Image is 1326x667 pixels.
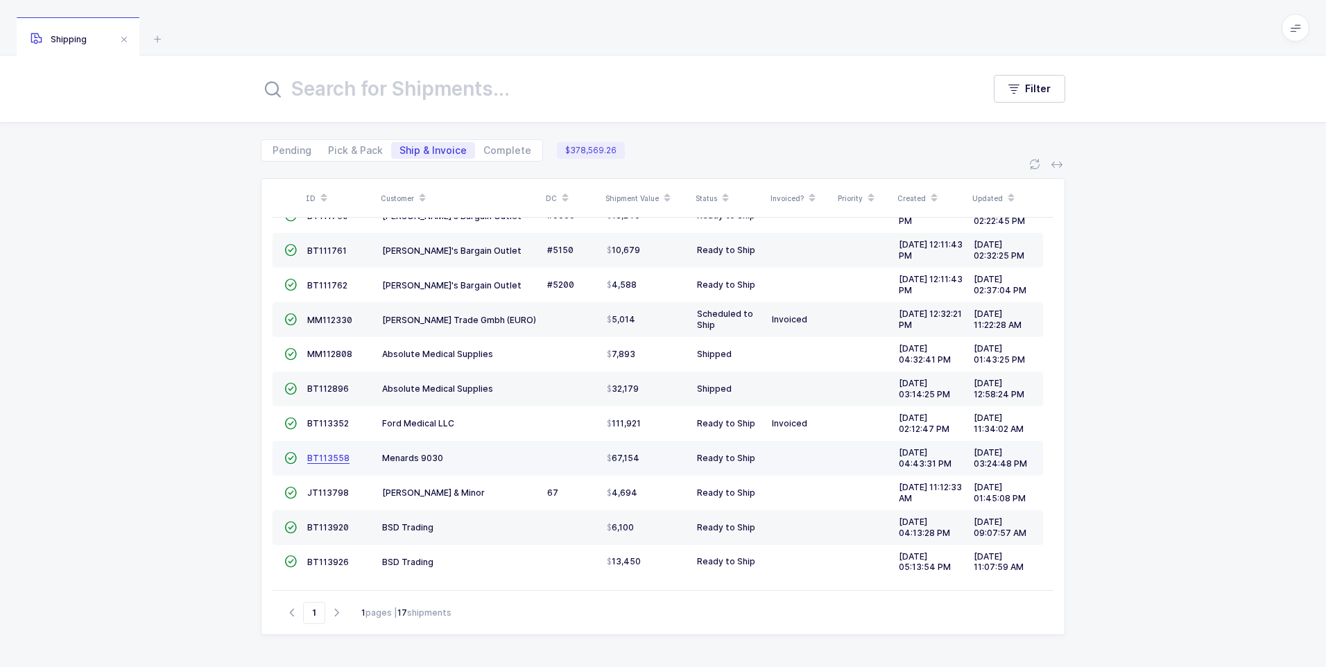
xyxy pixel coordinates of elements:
[382,383,493,394] span: Absolute Medical Supplies
[899,343,951,365] span: [DATE] 04:32:41 PM
[607,245,640,256] span: 10,679
[284,279,297,290] span: 
[397,607,407,618] b: 17
[899,551,951,573] span: [DATE] 05:13:54 PM
[284,418,297,428] span: 
[605,187,687,210] div: Shipment Value
[307,487,349,498] span: JT113798
[399,146,467,155] span: Ship & Invoice
[899,482,962,503] span: [DATE] 11:12:33 AM
[307,211,348,221] span: BT111760
[284,487,297,498] span: 
[974,378,1024,399] span: [DATE] 12:58:24 PM
[607,453,639,464] span: 67,154
[974,343,1025,365] span: [DATE] 01:43:25 PM
[772,418,828,429] div: Invoiced
[838,187,889,210] div: Priority
[261,72,966,105] input: Search for Shipments...
[382,487,485,498] span: [PERSON_NAME] & Minor
[607,487,637,499] span: 4,694
[974,447,1027,469] span: [DATE] 03:24:48 PM
[306,187,372,210] div: ID
[697,245,755,255] span: Ready to Ship
[697,418,755,428] span: Ready to Ship
[607,418,641,429] span: 111,921
[899,239,963,261] span: [DATE] 12:11:43 PM
[381,187,537,210] div: Customer
[382,280,522,291] span: [PERSON_NAME]'s Bargain Outlet
[899,378,950,399] span: [DATE] 03:14:25 PM
[307,245,347,256] span: BT111761
[772,314,828,325] div: Invoiced
[607,556,641,567] span: 13,450
[697,279,755,290] span: Ready to Ship
[546,187,597,210] div: DC
[307,349,352,359] span: MM112808
[284,245,297,255] span: 
[607,522,634,533] span: 6,100
[607,383,639,395] span: 32,179
[273,146,311,155] span: Pending
[284,383,297,394] span: 
[607,314,635,325] span: 5,014
[899,517,950,538] span: [DATE] 04:13:28 PM
[307,280,347,291] span: BT111762
[284,314,297,324] span: 
[307,557,349,567] span: BT113926
[974,551,1024,573] span: [DATE] 11:07:59 AM
[994,75,1065,103] button: Filter
[284,453,297,463] span: 
[361,607,451,619] div: pages | shipments
[697,453,755,463] span: Ready to Ship
[897,187,964,210] div: Created
[974,274,1026,295] span: [DATE] 02:37:04 PM
[328,146,383,155] span: Pick & Pack
[307,315,352,325] span: MM112330
[382,453,443,463] span: Menards 9030
[607,279,637,291] span: 4,588
[284,556,297,566] span: 
[899,413,949,434] span: [DATE] 02:12:47 PM
[382,522,433,532] span: BSD Trading
[361,607,365,618] b: 1
[382,315,536,325] span: [PERSON_NAME] Trade Gmbh (EURO)
[697,309,753,330] span: Scheduled to Ship
[974,482,1026,503] span: [DATE] 01:45:08 PM
[974,413,1024,434] span: [DATE] 11:34:02 AM
[974,239,1024,261] span: [DATE] 02:32:25 PM
[382,349,493,359] span: Absolute Medical Supplies
[607,349,635,360] span: 7,893
[382,418,454,428] span: Ford Medical LLC
[557,142,625,159] span: $378,569.26
[696,187,762,210] div: Status
[697,556,755,566] span: Ready to Ship
[382,557,433,567] span: BSD Trading
[547,279,574,290] span: #5200
[307,383,349,394] span: BT112896
[547,245,574,255] span: #5150
[697,487,755,498] span: Ready to Ship
[972,187,1039,210] div: Updated
[899,309,962,330] span: [DATE] 12:32:21 PM
[899,274,963,295] span: [DATE] 12:11:43 PM
[697,522,755,532] span: Ready to Ship
[547,487,558,498] span: 67
[1025,82,1051,96] span: Filter
[770,187,829,210] div: Invoiced?
[483,146,531,155] span: Complete
[974,517,1026,538] span: [DATE] 09:07:57 AM
[899,447,952,469] span: [DATE] 04:43:31 PM
[382,245,522,256] span: [PERSON_NAME]'s Bargain Outlet
[307,453,350,463] span: BT113558
[697,383,732,394] span: Shipped
[284,349,297,359] span: 
[697,349,732,359] span: Shipped
[31,34,87,44] span: Shipping
[974,309,1022,330] span: [DATE] 11:22:28 AM
[382,211,522,221] span: [PERSON_NAME]'s Bargain Outlet
[284,522,297,532] span: 
[307,522,349,532] span: BT113920
[307,418,349,428] span: BT113352
[303,602,325,624] span: Go to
